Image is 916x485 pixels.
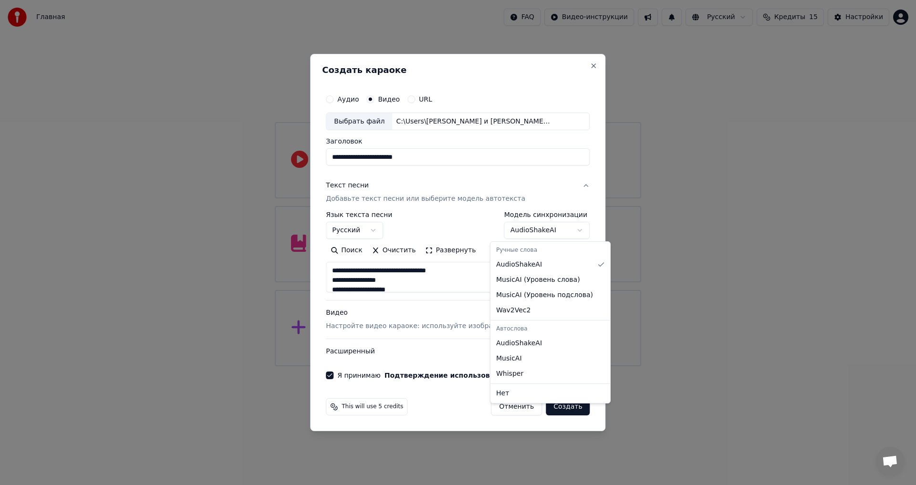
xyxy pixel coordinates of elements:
[496,260,542,269] span: AudioShakeAI
[496,354,522,363] span: MusicAI
[496,339,542,348] span: AudioShakeAI
[496,389,509,398] span: Нет
[492,244,608,257] div: Ручные слова
[492,322,608,336] div: Автослова
[496,275,580,285] span: MusicAI ( Уровень слова )
[496,306,531,315] span: Wav2Vec2
[496,290,593,300] span: MusicAI ( Уровень подслова )
[496,369,523,379] span: Whisper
